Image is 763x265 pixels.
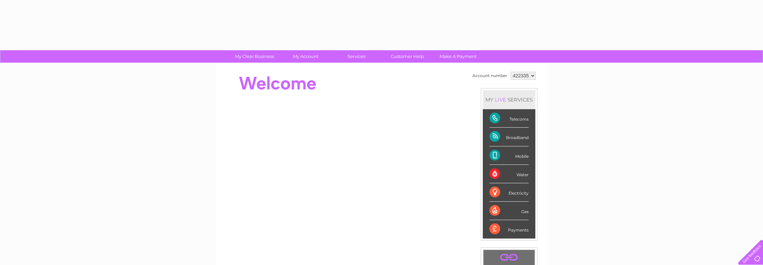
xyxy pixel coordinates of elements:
[489,109,529,128] div: Telecoms
[489,146,529,165] div: Mobile
[329,50,384,63] a: Services
[489,165,529,183] div: Water
[489,220,529,238] div: Payments
[380,50,435,63] a: Customer Help
[471,70,509,81] td: Account number
[431,50,486,63] a: Make A Payment
[483,90,535,109] div: MY SERVICES
[493,96,508,103] div: LIVE
[227,50,282,63] a: My Clear Business
[489,183,529,202] div: Electricity
[485,252,533,263] a: .
[278,50,333,63] a: My Account
[489,202,529,220] div: Gas
[489,128,529,146] div: Broadband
